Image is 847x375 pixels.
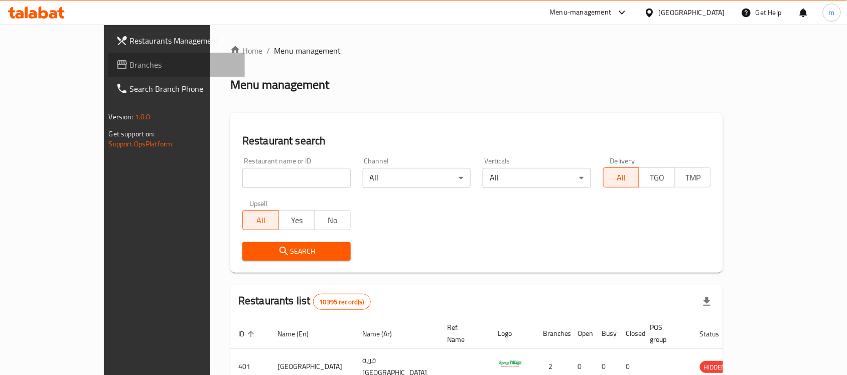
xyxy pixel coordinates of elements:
span: All [247,213,275,228]
a: Support.OpsPlatform [109,137,173,150]
div: Export file [695,290,719,314]
span: Status [700,328,733,340]
a: Search Branch Phone [108,77,245,101]
span: POS group [650,321,680,345]
input: Search for restaurant name or ID.. [242,168,351,188]
span: Name (En) [277,328,322,340]
a: Branches [108,53,245,77]
h2: Restaurant search [242,133,711,148]
span: Branches [130,59,237,71]
div: Total records count [313,294,371,310]
span: Restaurants Management [130,35,237,47]
div: All [363,168,471,188]
span: Ref. Name [447,321,478,345]
span: HIDDEN [700,361,730,373]
th: Closed [618,318,642,349]
span: Get support on: [109,127,155,140]
span: All [608,170,636,185]
a: Home [230,45,262,57]
span: No [319,213,347,228]
th: Branches [535,318,570,349]
button: Yes [278,210,315,230]
span: 1.0.0 [135,110,151,123]
th: Logo [490,318,535,349]
div: Menu-management [550,7,612,19]
span: Version: [109,110,133,123]
button: All [603,167,640,187]
span: Menu management [274,45,341,57]
button: TGO [639,167,675,187]
span: m [829,7,835,18]
button: No [314,210,351,230]
th: Busy [594,318,618,349]
span: TMP [679,170,708,185]
h2: Restaurants list [238,293,371,310]
a: Restaurants Management [108,29,245,53]
th: Open [570,318,594,349]
div: All [483,168,591,188]
li: / [266,45,270,57]
span: ID [238,328,257,340]
button: All [242,210,279,230]
label: Upsell [249,200,268,207]
div: HIDDEN [700,361,730,373]
span: TGO [643,170,671,185]
div: [GEOGRAPHIC_DATA] [659,7,725,18]
button: Search [242,242,351,261]
span: Search Branch Phone [130,83,237,95]
span: Search [250,245,343,258]
h2: Menu management [230,77,329,93]
span: 10395 record(s) [314,297,370,307]
button: TMP [675,167,712,187]
span: Yes [283,213,311,228]
nav: breadcrumb [230,45,723,57]
label: Delivery [610,157,635,164]
span: Name (Ar) [362,328,405,340]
